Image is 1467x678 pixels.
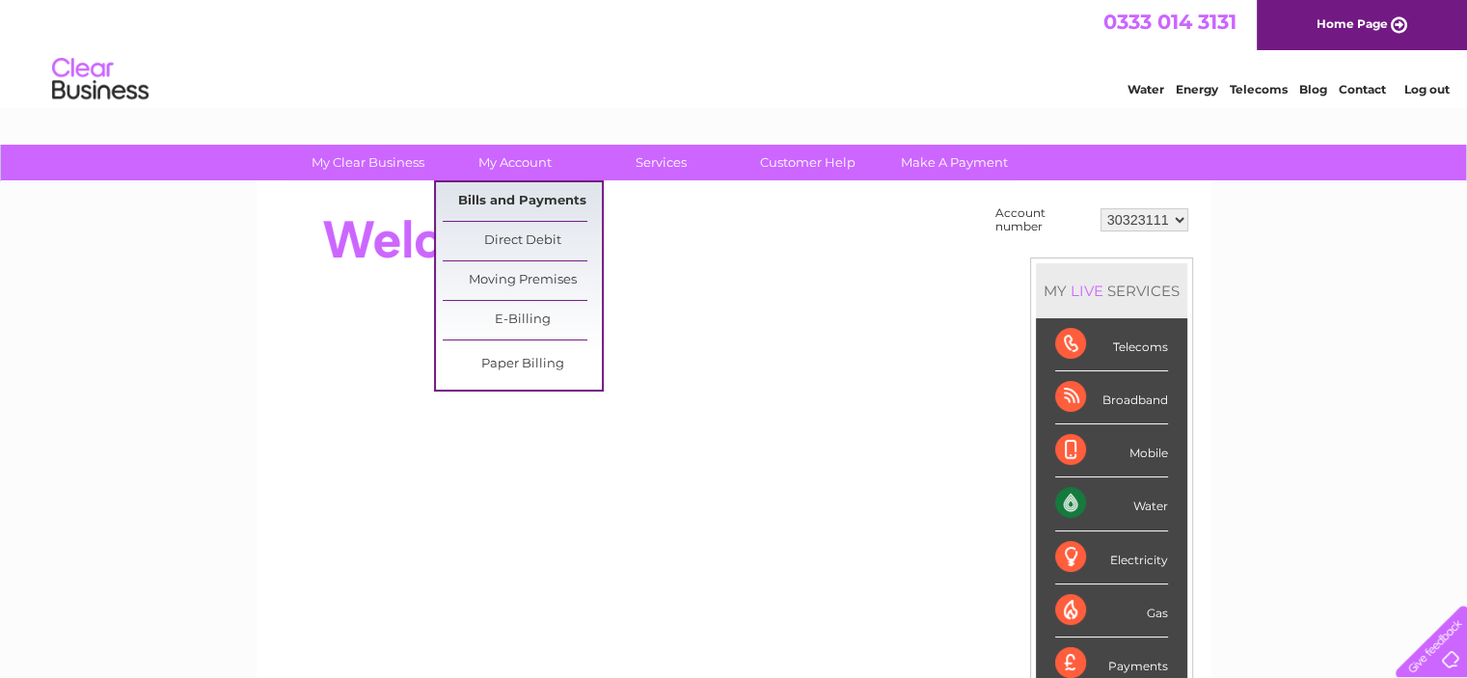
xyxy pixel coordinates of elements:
td: Account number [991,202,1096,238]
a: Water [1127,82,1164,96]
a: Contact [1339,82,1386,96]
div: Mobile [1055,424,1168,477]
a: Make A Payment [875,145,1034,180]
a: E-Billing [443,301,602,339]
a: Energy [1176,82,1218,96]
a: Telecoms [1230,82,1288,96]
div: LIVE [1067,282,1107,300]
div: Telecoms [1055,318,1168,371]
div: Gas [1055,584,1168,637]
a: Paper Billing [443,345,602,384]
img: logo.png [51,50,149,109]
a: Moving Premises [443,261,602,300]
div: Clear Business is a trading name of Verastar Limited (registered in [GEOGRAPHIC_DATA] No. 3667643... [279,11,1190,94]
a: My Account [435,145,594,180]
a: Direct Debit [443,222,602,260]
div: Broadband [1055,371,1168,424]
a: Customer Help [728,145,887,180]
div: MY SERVICES [1036,263,1187,318]
a: Services [582,145,741,180]
a: Log out [1403,82,1449,96]
a: Blog [1299,82,1327,96]
div: Water [1055,477,1168,530]
a: Bills and Payments [443,182,602,221]
a: 0333 014 3131 [1103,10,1236,34]
a: My Clear Business [288,145,448,180]
div: Electricity [1055,531,1168,584]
